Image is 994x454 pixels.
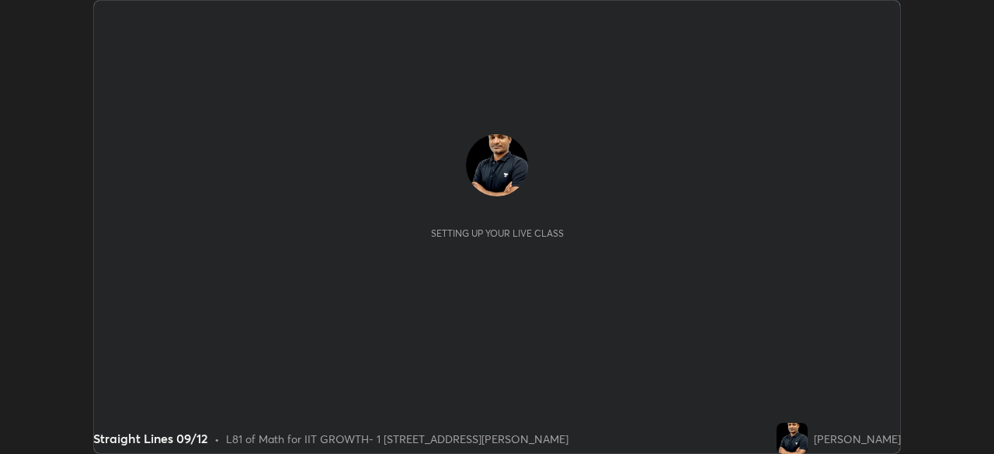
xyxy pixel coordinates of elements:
[431,227,564,239] div: Setting up your live class
[93,429,208,448] div: Straight Lines 09/12
[777,423,808,454] img: 8ca78bc1ed99470c85a873089a613cb3.jpg
[814,431,901,447] div: [PERSON_NAME]
[226,431,568,447] div: L81 of Math for IIT GROWTH- 1 [STREET_ADDRESS][PERSON_NAME]
[214,431,220,447] div: •
[466,134,528,196] img: 8ca78bc1ed99470c85a873089a613cb3.jpg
